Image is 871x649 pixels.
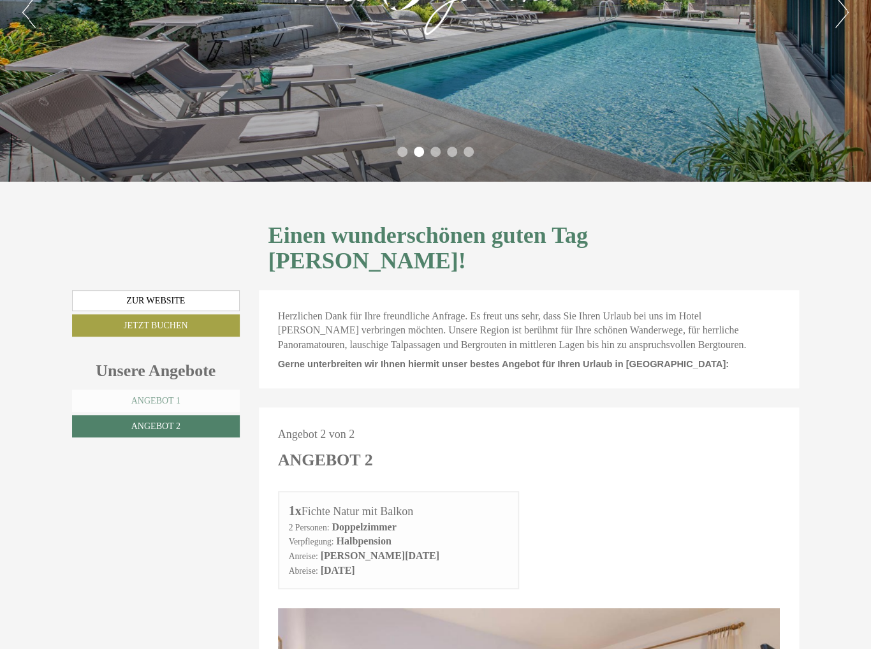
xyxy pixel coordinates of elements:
small: Abreise: [289,566,318,576]
small: Anreise: [289,551,318,561]
p: Herzlichen Dank für Ihre freundliche Anfrage. Es freut uns sehr, dass Sie Ihren Urlaub bei uns im... [278,309,780,353]
small: 2 Personen: [289,523,330,532]
div: Angebot 2 [278,448,373,472]
span: Angebot 2 von 2 [278,428,355,441]
span: Angebot 2 [131,421,180,431]
div: Fichte Natur mit Balkon [289,502,509,520]
b: [PERSON_NAME][DATE] [321,550,439,561]
b: Halbpension [336,536,391,546]
a: Jetzt buchen [72,314,240,337]
div: Unsere Angebote [72,359,240,383]
span: Angebot 1 [131,396,180,405]
small: Verpflegung: [289,537,334,546]
b: Doppelzimmer [332,521,396,532]
a: Zur Website [72,290,240,312]
b: 1x [289,504,302,518]
h1: Einen wunderschönen guten Tag [PERSON_NAME]! [268,223,790,273]
span: Gerne unterbreiten wir Ihnen hiermit unser bestes Angebot für Ihren Urlaub in [GEOGRAPHIC_DATA]: [278,359,729,369]
b: [DATE] [321,565,355,576]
